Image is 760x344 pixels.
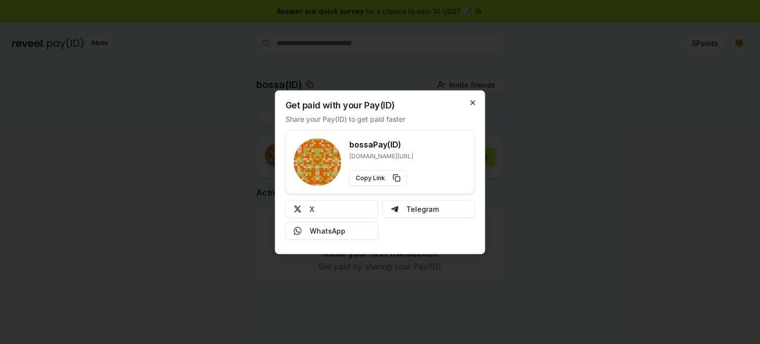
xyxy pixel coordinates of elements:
[349,152,413,160] p: [DOMAIN_NAME][URL]
[382,200,475,218] button: Telegram
[285,113,405,124] p: Share your Pay(ID) to get paid faster
[294,227,302,235] img: Whatsapp
[349,138,413,150] h3: bossa Pay(ID)
[294,205,302,213] img: X
[390,205,398,213] img: Telegram
[349,170,407,186] button: Copy Link
[285,100,395,109] h2: Get paid with your Pay(ID)
[285,222,379,240] button: WhatsApp
[285,200,379,218] button: X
